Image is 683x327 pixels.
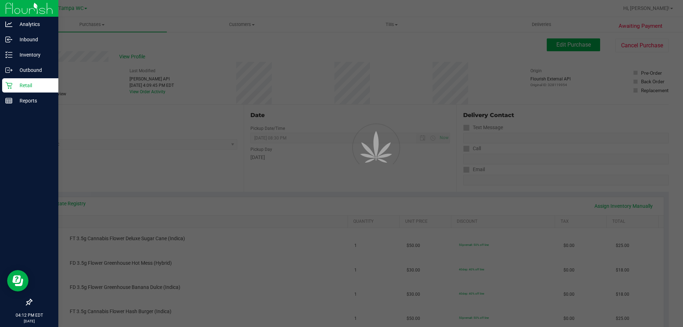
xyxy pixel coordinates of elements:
p: Inventory [12,51,55,59]
p: Reports [12,96,55,105]
p: Inbound [12,35,55,44]
iframe: Resource center [7,270,28,291]
inline-svg: Analytics [5,21,12,28]
inline-svg: Outbound [5,67,12,74]
p: [DATE] [3,318,55,324]
p: Analytics [12,20,55,28]
p: 04:12 PM EDT [3,312,55,318]
inline-svg: Inventory [5,51,12,58]
inline-svg: Retail [5,82,12,89]
inline-svg: Inbound [5,36,12,43]
p: Outbound [12,66,55,74]
p: Retail [12,81,55,90]
inline-svg: Reports [5,97,12,104]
